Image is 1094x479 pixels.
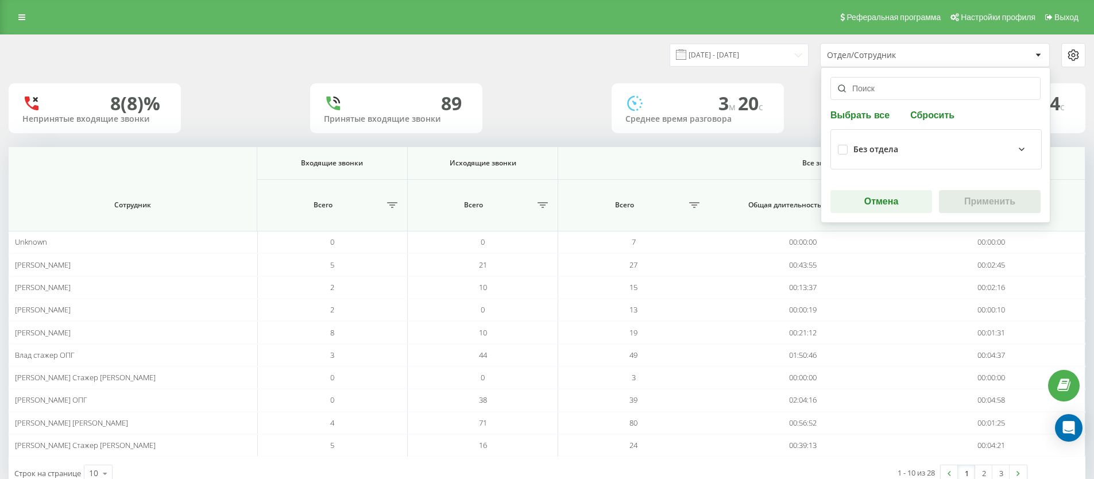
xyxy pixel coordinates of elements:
[1060,101,1065,113] span: c
[907,109,958,120] button: Сбросить
[479,327,487,338] span: 10
[830,109,893,120] button: Выбрать все
[479,395,487,405] span: 38
[330,395,334,405] span: 0
[1039,91,1065,115] span: 14
[738,91,763,115] span: 20
[709,299,897,321] td: 00:00:19
[897,344,1085,366] td: 00:04:37
[759,101,763,113] span: c
[709,321,897,343] td: 00:21:12
[420,159,545,168] span: Исходящие звонки
[629,282,637,292] span: 15
[413,200,534,210] span: Всего
[897,321,1085,343] td: 00:01:31
[827,51,964,60] div: Отдел/Сотрудник
[481,304,485,315] span: 0
[330,282,334,292] span: 2
[26,200,239,210] span: Сотрудник
[14,468,81,478] span: Строк на странице
[270,159,395,168] span: Входящие звонки
[897,253,1085,276] td: 00:02:45
[479,260,487,270] span: 21
[590,159,1053,168] span: Все звонки
[709,434,897,457] td: 00:39:13
[629,350,637,360] span: 49
[709,412,897,434] td: 00:56:52
[330,237,334,247] span: 0
[324,114,469,124] div: Принятые входящие звонки
[110,92,160,114] div: 8 (8)%
[15,350,75,360] span: Влад стажер ОПГ
[15,440,156,450] span: [PERSON_NAME] Стажер [PERSON_NAME]
[330,440,334,450] span: 5
[724,200,883,210] span: Общая длительность разговора
[15,372,156,383] span: [PERSON_NAME] Стажер [PERSON_NAME]
[898,467,935,478] div: 1 - 10 из 28
[939,190,1041,213] button: Применить
[729,101,738,113] span: м
[830,190,932,213] button: Отмена
[897,389,1085,411] td: 00:04:58
[330,327,334,338] span: 8
[479,350,487,360] span: 44
[479,440,487,450] span: 16
[961,13,1035,22] span: Настройки профиля
[481,372,485,383] span: 0
[709,276,897,299] td: 00:13:37
[1055,414,1083,442] div: Open Intercom Messenger
[479,418,487,428] span: 71
[830,77,1041,100] input: Поиск
[709,231,897,253] td: 00:00:00
[481,237,485,247] span: 0
[897,299,1085,321] td: 00:00:10
[15,260,71,270] span: [PERSON_NAME]
[632,237,636,247] span: 7
[629,418,637,428] span: 80
[15,327,71,338] span: [PERSON_NAME]
[897,434,1085,457] td: 00:04:21
[625,114,770,124] div: Среднее время разговора
[709,389,897,411] td: 02:04:16
[853,145,898,154] div: Без отдела
[89,468,98,479] div: 10
[632,372,636,383] span: 3
[897,412,1085,434] td: 00:01:25
[718,91,738,115] span: 3
[330,372,334,383] span: 0
[709,253,897,276] td: 00:43:55
[22,114,167,124] div: Непринятые входящие звонки
[263,200,384,210] span: Всего
[629,304,637,315] span: 13
[846,13,941,22] span: Реферальная программа
[15,304,71,315] span: [PERSON_NAME]
[629,327,637,338] span: 19
[15,395,87,405] span: [PERSON_NAME] ОПГ
[897,276,1085,299] td: 00:02:16
[564,200,685,210] span: Всего
[479,282,487,292] span: 10
[15,282,71,292] span: [PERSON_NAME]
[1054,13,1078,22] span: Выход
[15,237,47,247] span: Unknown
[330,304,334,315] span: 2
[629,440,637,450] span: 24
[330,260,334,270] span: 5
[15,418,128,428] span: [PERSON_NAME] [PERSON_NAME]
[441,92,462,114] div: 89
[897,366,1085,389] td: 00:00:00
[897,231,1085,253] td: 00:00:00
[330,418,334,428] span: 4
[709,344,897,366] td: 01:50:46
[629,395,637,405] span: 39
[709,366,897,389] td: 00:00:00
[330,350,334,360] span: 3
[629,260,637,270] span: 27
